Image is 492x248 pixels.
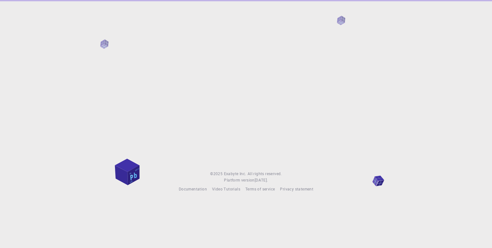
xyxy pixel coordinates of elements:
a: Terms of service [245,186,275,192]
a: Privacy statement [280,186,313,192]
span: Exabyte Inc. [224,171,246,176]
span: Documentation [179,186,207,191]
a: Video Tutorials [212,186,240,192]
span: All rights reserved. [248,171,282,177]
span: Platform version [224,177,254,183]
span: Privacy statement [280,186,313,191]
a: Exabyte Inc. [224,171,246,177]
span: Video Tutorials [212,186,240,191]
span: © 2025 [210,171,224,177]
span: Terms of service [245,186,275,191]
a: Documentation [179,186,207,192]
span: [DATE] . [255,177,268,182]
a: [DATE]. [255,177,268,183]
